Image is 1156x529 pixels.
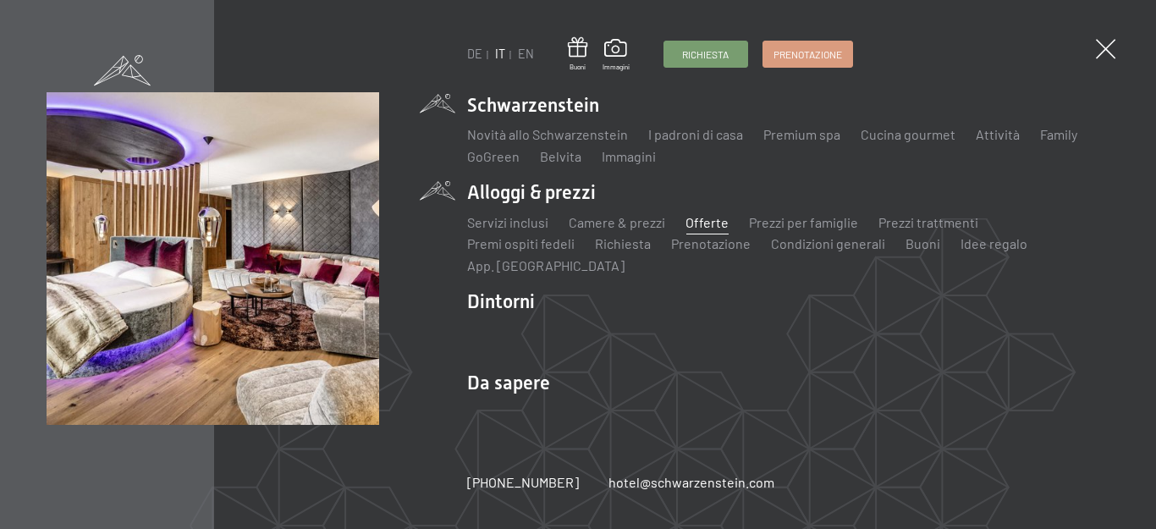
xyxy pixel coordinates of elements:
[1040,126,1077,142] a: Family
[518,47,534,61] a: EN
[976,126,1020,142] a: Attività
[685,214,729,230] a: Offerte
[648,126,743,142] a: I padroni di casa
[568,63,587,72] span: Buoni
[961,235,1027,251] a: Idee regalo
[771,235,885,251] a: Condizioni generali
[749,214,858,230] a: Prezzi per famiglie
[595,235,651,251] a: Richiesta
[467,148,520,164] a: GoGreen
[467,126,628,142] a: Novità allo Schwarzenstein
[763,41,852,67] a: Prenotazione
[763,126,840,142] a: Premium spa
[467,214,548,230] a: Servizi inclusi
[467,257,625,273] a: App. [GEOGRAPHIC_DATA]
[569,214,665,230] a: Camere & prezzi
[495,47,505,61] a: IT
[773,47,842,62] span: Prenotazione
[568,37,587,72] a: Buoni
[682,47,729,62] span: Richiesta
[603,39,630,71] a: Immagini
[608,473,774,492] a: hotel@schwarzenstein.com
[602,148,656,164] a: Immagini
[467,474,579,490] span: [PHONE_NUMBER]
[878,214,978,230] a: Prezzi trattmenti
[861,126,955,142] a: Cucina gourmet
[603,63,630,72] span: Immagini
[467,473,579,492] a: [PHONE_NUMBER]
[467,235,575,251] a: Premi ospiti fedeli
[540,148,581,164] a: Belvita
[467,47,482,61] a: DE
[906,235,940,251] a: Buoni
[671,235,751,251] a: Prenotazione
[664,41,747,67] a: Richiesta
